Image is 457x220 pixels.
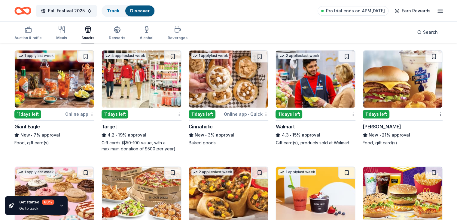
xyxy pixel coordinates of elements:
[363,50,442,108] img: Image for Culver's
[36,5,97,17] button: Fall Festival 2025
[205,133,207,137] span: •
[369,131,378,139] span: New
[318,6,388,16] a: Pro trial ends on 4PM[DATE]
[140,24,153,43] button: Alcohol
[189,110,215,118] div: 11 days left
[363,50,443,146] a: Image for Culver's 11days left[PERSON_NAME]New•21% approvalFood, gift card(s)
[81,36,94,40] div: Snacks
[17,53,55,59] div: 1 apply last week
[65,110,94,118] div: Online app
[276,123,294,130] div: Walmart
[412,26,443,38] button: Search
[115,133,117,137] span: •
[104,53,146,59] div: 4 applies last week
[19,200,54,205] div: Get started
[191,169,233,175] div: 2 applies last week
[224,110,268,118] div: Online app Quick
[189,50,268,108] img: Image for Cinnaholic
[108,131,114,139] span: 4.2
[282,131,288,139] span: 4.3
[102,123,117,130] div: Target
[363,110,389,118] div: 11 days left
[423,29,438,36] span: Search
[15,50,94,108] img: Image for Giant Eagle
[379,133,381,137] span: •
[363,131,443,139] div: 21% approval
[278,169,316,175] div: 1 apply last week
[191,53,229,59] div: 1 apply last week
[276,50,355,146] a: Image for Walmart2 applieslast week11days leftWalmart4.3•15% approvalGift card(s), products sold ...
[14,36,42,40] div: Auction & raffle
[278,53,320,59] div: 2 applies last week
[14,110,41,118] div: 11 days left
[42,200,54,205] div: 80 %
[102,5,155,17] button: TrackDiscover
[102,140,181,152] div: Gift cards ($50-100 value, with a maximum donation of $500 per year)
[19,206,54,211] div: Go to track
[14,123,40,130] div: Giant Eagle
[14,4,31,18] a: Home
[276,110,302,118] div: 11 days left
[107,8,119,13] a: Track
[276,140,355,146] div: Gift card(s), products sold at Walmart
[363,140,443,146] div: Food, gift card(s)
[276,131,355,139] div: 15% approval
[102,50,181,108] img: Image for Target
[109,24,125,43] button: Desserts
[195,131,204,139] span: New
[102,110,128,118] div: 11 days left
[109,36,125,40] div: Desserts
[102,50,181,152] a: Image for Target4 applieslast week11days leftTarget4.2•19% approvalGift cards ($50-100 value, wit...
[189,140,269,146] div: Baked goods
[102,131,181,139] div: 19% approval
[168,36,187,40] div: Beverages
[168,24,187,43] button: Beverages
[17,169,55,175] div: 1 apply last week
[276,50,355,108] img: Image for Walmart
[48,7,85,14] span: Fall Festival 2025
[189,123,213,130] div: Cinnaholic
[14,140,94,146] div: Food, gift card(s)
[248,112,249,117] span: •
[14,24,42,43] button: Auction & raffle
[290,133,291,137] span: •
[81,24,94,43] button: Snacks
[20,131,30,139] span: New
[14,50,94,146] a: Image for Giant Eagle1 applylast week11days leftOnline appGiant EagleNew•7% approvalFood, gift ca...
[56,24,67,43] button: Meals
[14,131,94,139] div: 7% approval
[189,50,269,146] a: Image for Cinnaholic1 applylast week11days leftOnline app•QuickCinnaholicNew•3% approvalBaked goods
[326,7,385,14] span: Pro trial ends on 4PM[DATE]
[189,131,269,139] div: 3% approval
[140,36,153,40] div: Alcohol
[363,123,401,130] div: [PERSON_NAME]
[130,8,150,13] a: Discover
[391,5,434,16] a: Earn Rewards
[56,36,67,40] div: Meals
[31,133,32,137] span: •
